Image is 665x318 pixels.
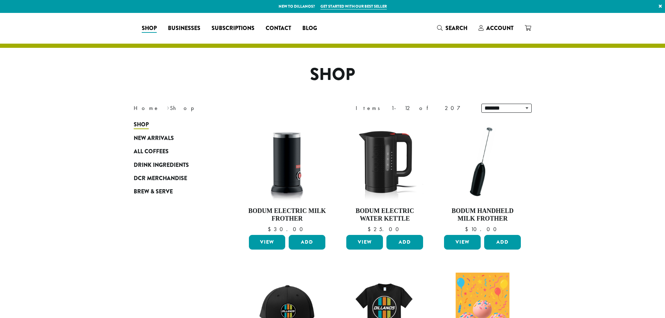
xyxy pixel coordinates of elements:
[442,207,523,222] h4: Bodum Handheld Milk Frother
[134,104,322,112] nav: Breadcrumb
[128,65,537,85] h1: Shop
[266,24,291,33] span: Contact
[442,121,523,202] img: DP3927.01-002.png
[247,121,327,232] a: Bodum Electric Milk Frother $30.00
[368,225,402,233] bdi: 25.00
[356,104,471,112] div: Items 1-12 of 207
[134,132,217,145] a: New Arrivals
[444,235,481,250] a: View
[289,235,325,250] button: Add
[134,120,149,129] span: Shop
[142,24,157,33] span: Shop
[249,235,286,250] a: View
[268,225,306,233] bdi: 30.00
[134,174,187,183] span: DCR Merchandise
[134,118,217,131] a: Shop
[134,187,173,196] span: Brew & Serve
[442,121,523,232] a: Bodum Handheld Milk Frother $10.00
[134,134,174,143] span: New Arrivals
[484,235,521,250] button: Add
[134,145,217,158] a: All Coffees
[465,225,471,233] span: $
[465,225,500,233] bdi: 10.00
[134,172,217,185] a: DCR Merchandise
[431,22,473,34] a: Search
[486,24,513,32] span: Account
[345,207,425,222] h4: Bodum Electric Water Kettle
[345,121,425,232] a: Bodum Electric Water Kettle $25.00
[134,147,169,156] span: All Coffees
[386,235,423,250] button: Add
[368,225,374,233] span: $
[167,102,169,112] span: ›
[320,3,387,9] a: Get started with our best seller
[134,185,217,198] a: Brew & Serve
[345,121,425,202] img: DP3955.01.png
[445,24,467,32] span: Search
[247,121,327,202] img: DP3954.01-002.png
[268,225,274,233] span: $
[134,158,217,171] a: Drink Ingredients
[136,23,162,34] a: Shop
[302,24,317,33] span: Blog
[168,24,200,33] span: Businesses
[346,235,383,250] a: View
[134,161,189,170] span: Drink Ingredients
[247,207,327,222] h4: Bodum Electric Milk Frother
[134,104,160,112] a: Home
[212,24,254,33] span: Subscriptions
